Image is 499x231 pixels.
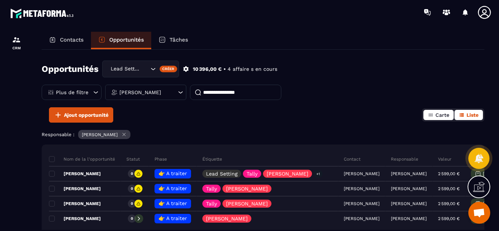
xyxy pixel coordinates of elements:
[49,156,115,162] p: Nom de la l'opportunité
[391,171,427,176] p: [PERSON_NAME]
[438,216,460,221] p: 2 599,00 €
[206,171,237,176] p: Lead Setting
[169,36,188,43] p: Tâches
[224,66,226,73] p: •
[49,171,101,177] p: [PERSON_NAME]
[468,202,490,224] div: Ouvrir le chat
[435,112,449,118] span: Carte
[391,216,427,221] p: [PERSON_NAME]
[438,186,460,191] p: 2 599,00 €
[82,132,118,137] p: [PERSON_NAME]
[159,215,187,221] span: 👉 A traiter
[206,201,217,206] p: Tally
[193,66,222,73] p: 10 396,00 €
[438,156,452,162] p: Valeur
[344,156,361,162] p: Contact
[226,186,268,191] p: [PERSON_NAME]
[202,156,222,162] p: Étiquette
[131,186,133,191] p: 0
[131,201,133,206] p: 0
[466,112,479,118] span: Liste
[2,46,31,50] p: CRM
[49,186,101,192] p: [PERSON_NAME]
[438,171,460,176] p: 2 599,00 €
[131,171,133,176] p: 0
[454,110,483,120] button: Liste
[423,110,454,120] button: Carte
[151,32,195,49] a: Tâches
[228,66,277,73] p: 4 affaire s en cours
[49,216,101,222] p: [PERSON_NAME]
[159,200,187,206] span: 👉 A traiter
[141,65,149,73] input: Search for option
[64,111,108,119] span: Ajout opportunité
[60,36,84,43] p: Contacts
[91,32,151,49] a: Opportunités
[126,156,140,162] p: Statut
[438,201,460,206] p: 2 599,00 €
[10,7,76,20] img: logo
[131,216,133,221] p: 0
[160,66,178,72] div: Créer
[119,90,161,95] p: [PERSON_NAME]
[483,201,497,206] p: [DATE]
[159,185,187,191] span: 👉 A traiter
[42,132,75,137] p: Responsable :
[12,35,21,44] img: formation
[247,171,258,176] p: Tally
[109,36,144,43] p: Opportunités
[56,90,88,95] p: Plus de filtre
[49,201,101,207] p: [PERSON_NAME]
[391,186,427,191] p: [PERSON_NAME]
[155,156,167,162] p: Phase
[42,62,99,76] h2: Opportunités
[42,32,91,49] a: Contacts
[102,61,179,77] div: Search for option
[206,186,217,191] p: Tally
[109,65,141,73] span: Lead Setting
[159,170,187,176] span: 👉 A traiter
[267,171,308,176] p: [PERSON_NAME]
[226,201,268,206] p: [PERSON_NAME]
[314,170,323,178] p: +1
[391,156,418,162] p: Responsable
[206,216,248,221] p: [PERSON_NAME]
[49,107,113,123] button: Ajout opportunité
[2,30,31,55] a: formationformationCRM
[391,201,427,206] p: [PERSON_NAME]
